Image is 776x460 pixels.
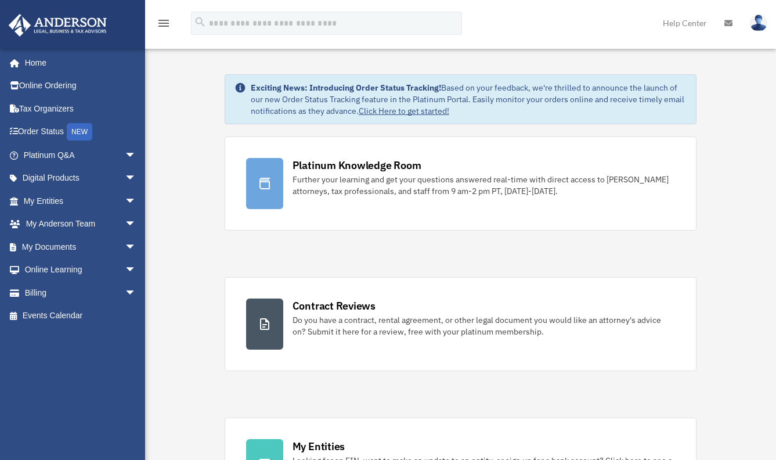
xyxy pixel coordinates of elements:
[125,235,148,259] span: arrow_drop_down
[67,123,92,141] div: NEW
[125,281,148,305] span: arrow_drop_down
[125,258,148,282] span: arrow_drop_down
[8,235,154,258] a: My Documentsarrow_drop_down
[225,136,697,231] a: Platinum Knowledge Room Further your learning and get your questions answered real-time with dire...
[251,82,687,117] div: Based on your feedback, we're thrilled to announce the launch of our new Order Status Tracking fe...
[8,281,154,304] a: Billingarrow_drop_down
[125,213,148,236] span: arrow_drop_down
[8,74,154,98] a: Online Ordering
[8,304,154,328] a: Events Calendar
[157,20,171,30] a: menu
[359,106,449,116] a: Click Here to get started!
[8,167,154,190] a: Digital Productsarrow_drop_down
[157,16,171,30] i: menu
[125,167,148,191] span: arrow_drop_down
[750,15,767,31] img: User Pic
[194,16,207,28] i: search
[293,158,421,172] div: Platinum Knowledge Room
[8,51,148,74] a: Home
[5,14,110,37] img: Anderson Advisors Platinum Portal
[8,143,154,167] a: Platinum Q&Aarrow_drop_down
[8,97,154,120] a: Tax Organizers
[8,189,154,213] a: My Entitiesarrow_drop_down
[125,189,148,213] span: arrow_drop_down
[293,314,676,337] div: Do you have a contract, rental agreement, or other legal document you would like an attorney's ad...
[293,299,376,313] div: Contract Reviews
[8,120,154,144] a: Order StatusNEW
[293,439,345,454] div: My Entities
[8,258,154,282] a: Online Learningarrow_drop_down
[225,277,697,371] a: Contract Reviews Do you have a contract, rental agreement, or other legal document you would like...
[125,143,148,167] span: arrow_drop_down
[251,82,441,93] strong: Exciting News: Introducing Order Status Tracking!
[8,213,154,236] a: My Anderson Teamarrow_drop_down
[293,174,676,197] div: Further your learning and get your questions answered real-time with direct access to [PERSON_NAM...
